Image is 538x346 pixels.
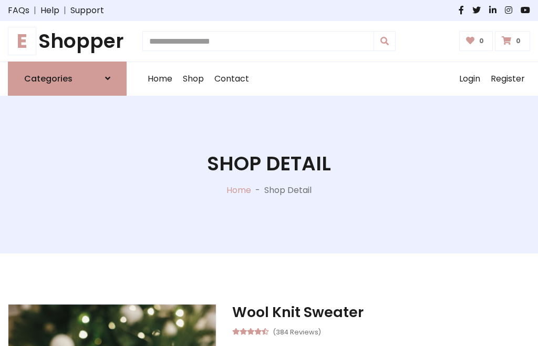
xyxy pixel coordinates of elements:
[273,325,321,338] small: (384 Reviews)
[251,184,264,197] p: -
[226,184,251,196] a: Home
[8,4,29,17] a: FAQs
[40,4,59,17] a: Help
[24,74,73,84] h6: Categories
[8,62,127,96] a: Categories
[264,184,312,197] p: Shop Detail
[495,31,530,51] a: 0
[8,27,36,55] span: E
[8,29,127,53] a: EShopper
[232,304,530,321] h3: Wool Knit Sweater
[70,4,104,17] a: Support
[485,62,530,96] a: Register
[8,29,127,53] h1: Shopper
[207,152,331,176] h1: Shop Detail
[477,36,487,46] span: 0
[142,62,178,96] a: Home
[513,36,523,46] span: 0
[59,4,70,17] span: |
[29,4,40,17] span: |
[454,62,485,96] a: Login
[178,62,209,96] a: Shop
[209,62,254,96] a: Contact
[459,31,493,51] a: 0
